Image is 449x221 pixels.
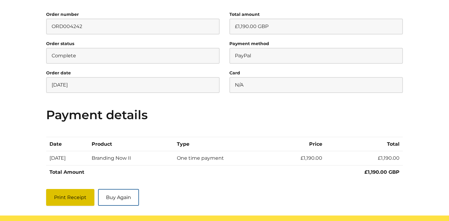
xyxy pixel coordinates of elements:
[46,19,220,34] p: ORD004242
[46,12,79,17] strong: Order number
[92,155,170,162] div: Branding Now II
[46,108,403,122] h3: Payment details
[273,137,326,151] th: Price
[173,151,273,165] td: One time payment
[326,151,403,165] td: £1,190.00
[229,77,403,93] p: N/A
[46,77,220,93] p: [DATE]
[46,189,94,206] button: Print Receipt
[46,41,74,46] strong: Order status
[173,137,273,151] th: Type
[326,137,403,151] th: Total
[229,19,403,34] p: £1,190.00 GBP
[46,137,88,151] th: Date
[273,151,326,165] td: £1,190.00
[98,189,139,206] a: Buy Again
[364,169,400,175] strong: £1,190.00 GBP
[88,137,173,151] th: Product
[46,70,71,76] strong: Order date
[229,48,403,64] p: PayPal
[229,12,260,17] strong: Total amount
[229,70,240,76] strong: Card
[229,41,269,46] strong: Payment method
[46,48,220,64] p: Complete
[46,151,88,165] td: [DATE]
[49,169,84,175] strong: Total Amount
